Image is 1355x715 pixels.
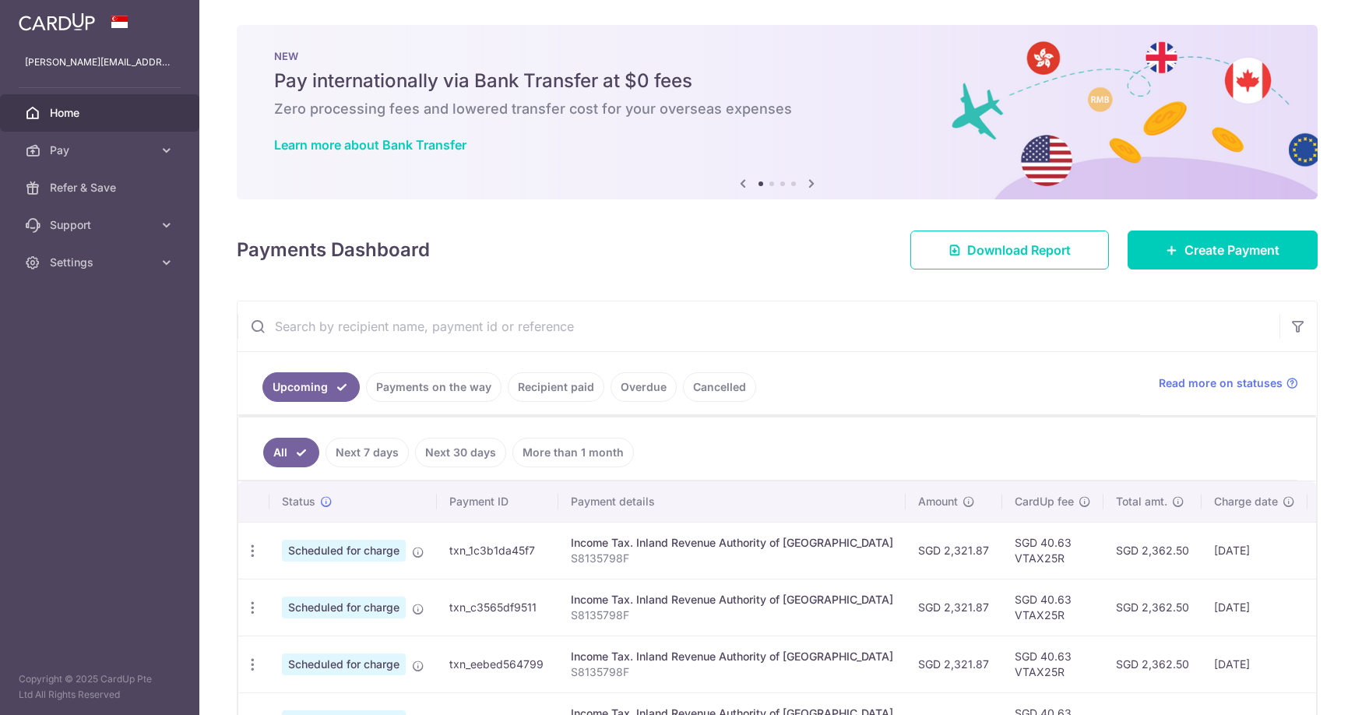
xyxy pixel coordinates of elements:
p: S8135798F [571,608,893,623]
p: NEW [274,50,1280,62]
p: S8135798F [571,664,893,680]
img: Bank transfer banner [237,25,1318,199]
span: Scheduled for charge [282,597,406,618]
span: CardUp fee [1015,494,1074,509]
span: Scheduled for charge [282,540,406,562]
span: Home [50,105,153,121]
h4: Payments Dashboard [237,236,430,264]
td: [DATE] [1202,522,1307,579]
a: All [263,438,319,467]
p: [PERSON_NAME][EMAIL_ADDRESS][DOMAIN_NAME] [25,55,174,70]
td: SGD 40.63 VTAX25R [1002,579,1103,636]
a: Download Report [910,231,1109,269]
td: txn_1c3b1da45f7 [437,522,558,579]
td: txn_c3565df9511 [437,579,558,636]
div: Income Tax. Inland Revenue Authority of [GEOGRAPHIC_DATA] [571,535,893,551]
span: Create Payment [1184,241,1279,259]
span: Scheduled for charge [282,653,406,675]
td: SGD 2,362.50 [1103,579,1202,636]
a: Next 7 days [326,438,409,467]
td: SGD 2,362.50 [1103,636,1202,692]
a: Overdue [611,372,677,402]
td: SGD 2,321.87 [906,636,1002,692]
div: Income Tax. Inland Revenue Authority of [GEOGRAPHIC_DATA] [571,592,893,608]
a: Read more on statuses [1159,375,1298,391]
td: [DATE] [1202,579,1307,636]
span: Read more on statuses [1159,375,1283,391]
td: SGD 2,362.50 [1103,522,1202,579]
h5: Pay internationally via Bank Transfer at $0 fees [274,69,1280,93]
a: Create Payment [1128,231,1318,269]
a: Cancelled [683,372,756,402]
span: Settings [50,255,153,270]
td: SGD 2,321.87 [906,522,1002,579]
p: S8135798F [571,551,893,566]
a: Payments on the way [366,372,502,402]
th: Payment details [558,481,906,522]
span: Pay [50,143,153,158]
h6: Zero processing fees and lowered transfer cost for your overseas expenses [274,100,1280,118]
input: Search by recipient name, payment id or reference [238,301,1279,351]
span: Charge date [1214,494,1278,509]
td: SGD 40.63 VTAX25R [1002,636,1103,692]
td: [DATE] [1202,636,1307,692]
span: Refer & Save [50,180,153,195]
a: Recipient paid [508,372,604,402]
span: Amount [918,494,958,509]
span: Download Report [967,241,1071,259]
span: Support [50,217,153,233]
th: Payment ID [437,481,558,522]
span: Status [282,494,315,509]
img: CardUp [19,12,95,31]
span: Total amt. [1116,494,1167,509]
a: More than 1 month [512,438,634,467]
td: txn_eebed564799 [437,636,558,692]
td: SGD 2,321.87 [906,579,1002,636]
a: Upcoming [262,372,360,402]
td: SGD 40.63 VTAX25R [1002,522,1103,579]
div: Income Tax. Inland Revenue Authority of [GEOGRAPHIC_DATA] [571,649,893,664]
a: Next 30 days [415,438,506,467]
a: Learn more about Bank Transfer [274,137,466,153]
